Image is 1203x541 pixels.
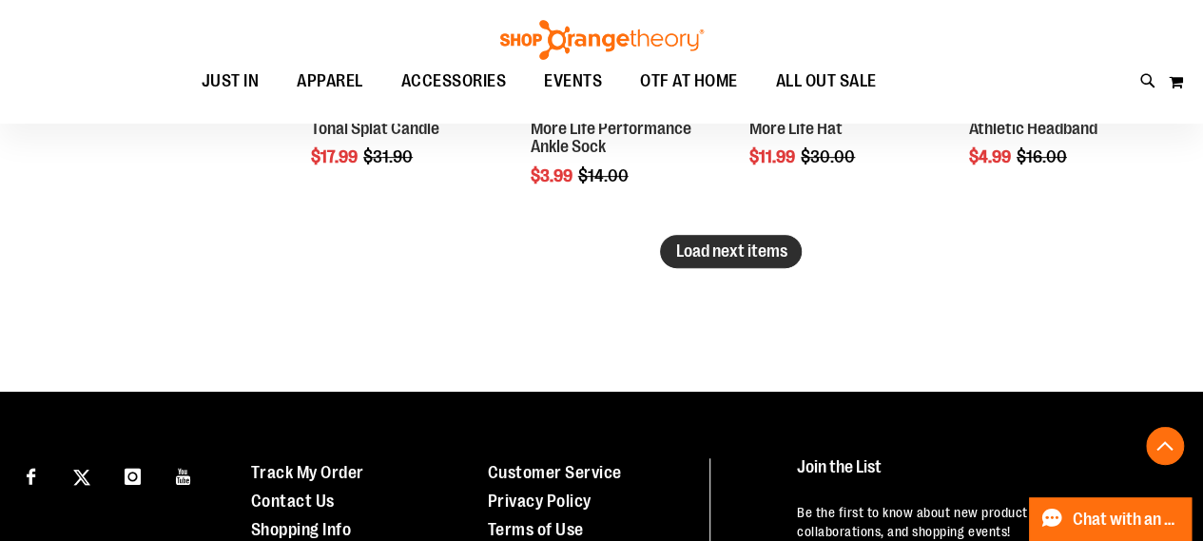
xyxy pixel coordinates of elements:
a: Visit our Instagram page [116,458,149,492]
a: Track My Order [251,463,364,482]
span: $4.99 [969,147,1014,166]
a: More Life Performance Ankle Sock [531,119,691,157]
a: Customer Service [488,463,622,482]
span: $31.90 [363,147,416,166]
span: EVENTS [544,60,602,103]
span: OTF AT HOME [640,60,738,103]
button: Back To Top [1146,427,1184,465]
h4: Join the List [797,458,1170,493]
span: ALL OUT SALE [776,60,877,103]
span: $11.99 [749,147,798,166]
span: APPAREL [297,60,363,103]
button: Load next items [660,235,802,268]
span: $3.99 [531,166,575,185]
a: Visit our X page [66,458,99,492]
a: Athletic Headband [969,119,1097,138]
a: Privacy Policy [488,492,592,511]
span: $30.00 [801,147,858,166]
img: Twitter [73,469,90,486]
a: More Life Hat [749,119,843,138]
a: Terms of Use [488,520,584,539]
a: Tonal Splat Candle [311,119,439,138]
p: Be the first to know about new product drops, exclusive collaborations, and shopping events! [797,503,1170,541]
span: Load next items [675,242,786,261]
span: ACCESSORIES [401,60,507,103]
span: Chat with an Expert [1073,511,1180,529]
span: $17.99 [311,147,360,166]
img: Shop Orangetheory [497,20,707,60]
span: $14.00 [578,166,631,185]
span: JUST IN [202,60,260,103]
a: Visit our Youtube page [167,458,201,492]
a: Contact Us [251,492,335,511]
a: Visit our Facebook page [14,458,48,492]
a: Shopping Info [251,520,352,539]
span: $16.00 [1017,147,1070,166]
button: Chat with an Expert [1029,497,1193,541]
